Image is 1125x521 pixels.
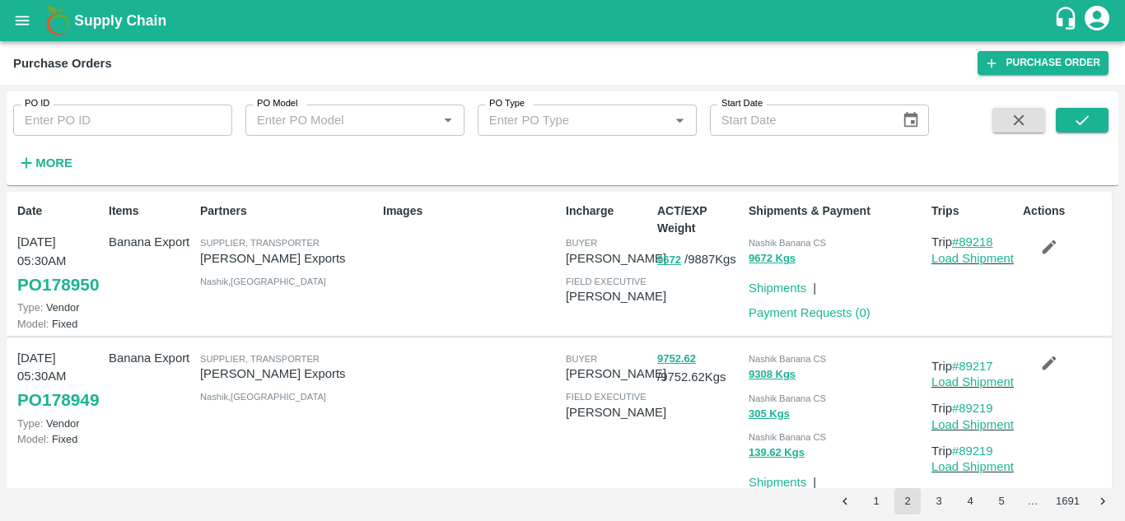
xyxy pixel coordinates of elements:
span: Nashik Banana CS [749,393,826,403]
p: Trips [931,202,1016,220]
input: Enter PO Type [483,109,665,131]
a: #89217 [952,360,993,373]
button: Open [669,109,690,131]
button: 139.62 Kgs [749,444,805,463]
p: [PERSON_NAME] [566,365,666,383]
a: Load Shipment [931,252,1014,265]
a: Load Shipment [931,460,1014,473]
label: PO Model [257,97,298,110]
a: Load Shipment [931,418,1014,431]
p: Vendor [17,416,102,431]
button: Go to page 1691 [1051,488,1085,514]
p: Banana Export [109,233,194,251]
p: / 9752.62 Kgs [657,349,742,387]
a: #89219 [952,402,993,415]
span: buyer [566,238,597,248]
span: Nashik , [GEOGRAPHIC_DATA] [200,392,326,402]
input: Enter PO ID [13,105,232,136]
p: Fixed [17,316,102,332]
label: PO ID [25,97,49,110]
p: [PERSON_NAME] Exports [200,365,376,383]
span: Type: [17,301,43,314]
div: customer-support [1053,6,1082,35]
button: 9308 Kgs [749,365,796,384]
button: More [13,149,77,177]
p: Banana Export [109,349,194,367]
a: #89219 [952,444,993,458]
b: Supply Chain [74,12,166,29]
button: 9752.62 [657,350,696,369]
p: Trip [931,399,1016,417]
p: Items [109,202,194,220]
p: / 9887 Kgs [657,250,742,269]
input: Enter PO Model [250,109,432,131]
p: [PERSON_NAME] [566,403,666,421]
button: Go to page 1 [863,488,889,514]
p: Trip [931,233,1016,251]
button: 305 Kgs [749,405,790,424]
p: Images [383,202,559,220]
p: [PERSON_NAME] [566,249,666,267]
strong: More [35,156,72,170]
button: 9672 Kgs [749,249,796,268]
button: Go to previous page [832,488,858,514]
nav: pagination navigation [829,488,1118,514]
img: logo [41,4,74,37]
p: Date [17,202,102,220]
span: field executive [566,277,647,286]
span: Nashik , [GEOGRAPHIC_DATA] [200,277,326,286]
a: Supply Chain [74,9,1053,32]
a: PO178950 [17,270,99,300]
a: PO178949 [17,385,99,415]
a: Shipments [749,281,806,295]
span: Nashik Banana CS [749,354,826,364]
button: Open [437,109,459,131]
div: … [1020,494,1046,509]
input: Start Date [710,105,889,136]
a: #89218 [952,235,993,249]
p: Fixed [17,431,102,447]
div: | [806,467,816,491]
span: Model: [17,318,49,330]
span: Supplier, Transporter [200,354,320,364]
p: [PERSON_NAME] [566,287,666,305]
span: buyer [566,354,597,364]
p: Partners [200,202,376,220]
span: Model: [17,433,49,445]
p: [DATE] 05:30AM [17,233,102,270]
label: PO Type [489,97,525,110]
label: Start Date [721,97,763,110]
span: Supplier, Transporter [200,238,320,248]
span: Nashik Banana CS [749,432,826,442]
button: 9672 [657,251,681,270]
a: Payment Requests (0) [749,306,871,319]
p: Shipments & Payment [749,202,925,220]
span: Nashik Banana CS [749,238,826,248]
span: Type: [17,417,43,430]
p: Trip [931,442,1016,460]
div: Purchase Orders [13,53,112,74]
button: Choose date [895,105,927,136]
p: [PERSON_NAME] Exports [200,249,376,267]
p: Actions [1023,202,1108,220]
p: [DATE] 05:30AM [17,349,102,386]
a: Purchase Order [978,51,1109,75]
button: Go to page 3 [926,488,952,514]
p: ACT/EXP Weight [657,202,742,237]
button: Go to page 5 [988,488,1015,514]
span: field executive [566,392,647,402]
a: Shipments [749,476,806,489]
a: Load Shipment [931,375,1014,388]
p: Trip [931,357,1016,375]
div: | [806,272,816,297]
p: Vendor [17,300,102,315]
button: open drawer [3,2,41,40]
button: page 2 [894,488,921,514]
button: Go to next page [1090,488,1116,514]
button: Go to page 4 [957,488,983,514]
p: Incharge [566,202,651,220]
div: account of current user [1082,3,1112,38]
